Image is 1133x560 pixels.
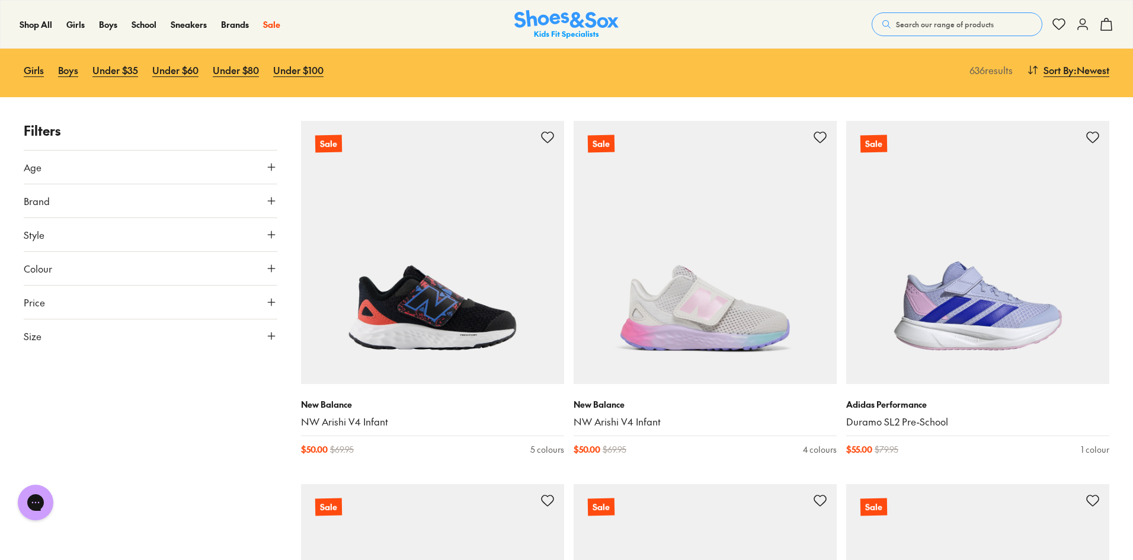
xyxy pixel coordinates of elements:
div: 4 colours [803,443,837,456]
a: Under $35 [92,57,138,83]
a: Shoes & Sox [514,10,619,39]
a: NW Arishi V4 Infant [301,415,564,428]
span: $ 50.00 [574,443,600,456]
p: New Balance [301,398,564,411]
a: Sale [574,121,837,384]
button: Price [24,286,277,319]
iframe: Gorgias live chat messenger [12,481,59,524]
a: Sale [263,18,280,31]
span: $ 69.95 [603,443,626,456]
a: Sneakers [171,18,207,31]
span: Sale [263,18,280,30]
a: School [132,18,156,31]
a: Under $80 [213,57,259,83]
span: Age [24,160,41,174]
span: Shop All [20,18,52,30]
span: Brand [24,194,50,208]
span: : Newest [1074,63,1109,77]
span: Search our range of products [896,19,994,30]
p: 636 results [965,63,1013,77]
span: School [132,18,156,30]
button: Age [24,151,277,184]
div: 5 colours [530,443,564,456]
a: Brands [221,18,249,31]
a: Sale [846,121,1109,384]
span: $ 55.00 [846,443,872,456]
span: $ 50.00 [301,443,328,456]
a: Shop All [20,18,52,31]
a: Sale [301,121,564,384]
p: Sale [860,498,887,516]
span: Boys [99,18,117,30]
button: Sort By:Newest [1027,57,1109,83]
p: Sale [315,135,342,153]
button: Search our range of products [872,12,1042,36]
button: Size [24,319,277,353]
p: Filters [24,121,277,140]
span: $ 69.95 [330,443,354,456]
a: Girls [24,57,44,83]
span: $ 79.95 [875,443,898,456]
a: Duramo SL2 Pre-School [846,415,1109,428]
div: 1 colour [1081,443,1109,456]
p: Sale [588,135,614,153]
span: Size [24,329,41,343]
a: Girls [66,18,85,31]
span: Sort By [1044,63,1074,77]
a: Under $60 [152,57,199,83]
a: Under $100 [273,57,324,83]
p: New Balance [574,398,837,411]
a: Boys [58,57,78,83]
button: Colour [24,252,277,285]
p: Sale [315,498,342,516]
button: Style [24,218,277,251]
span: Style [24,228,44,242]
span: Sneakers [171,18,207,30]
span: Price [24,295,45,309]
p: Adidas Performance [846,398,1109,411]
p: Sale [860,135,887,153]
span: Colour [24,261,52,276]
a: NW Arishi V4 Infant [574,415,837,428]
span: Girls [66,18,85,30]
a: Boys [99,18,117,31]
button: Brand [24,184,277,217]
img: SNS_Logo_Responsive.svg [514,10,619,39]
p: Sale [588,498,614,516]
span: Brands [221,18,249,30]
